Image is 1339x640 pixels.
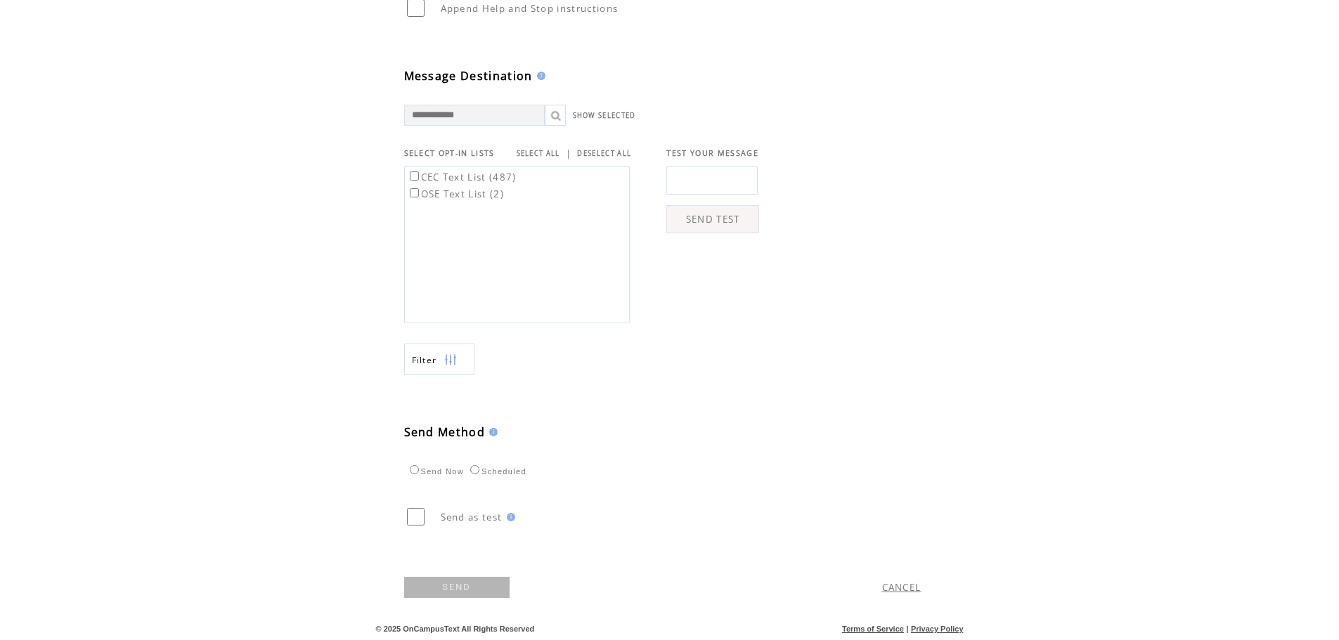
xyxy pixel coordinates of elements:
img: filters.png [444,344,457,376]
span: Show filters [412,354,437,366]
a: Privacy Policy [911,625,964,633]
span: | [566,147,571,159]
a: SHOW SELECTED [573,111,636,120]
a: Filter [404,344,474,375]
input: OSE Text List (2) [410,188,419,197]
input: CEC Text List (487) [410,171,419,181]
a: DESELECT ALL [577,149,631,158]
a: CANCEL [882,581,921,594]
label: Send Now [406,467,464,476]
img: help.gif [503,513,515,521]
img: help.gif [485,428,498,436]
a: SEND [404,577,510,598]
span: TEST YOUR MESSAGE [666,148,758,158]
span: | [906,625,908,633]
input: Send Now [410,465,419,474]
span: Send as test [441,511,503,523]
a: SEND TEST [666,205,759,233]
span: Message Destination [404,68,533,84]
span: SELECT OPT-IN LISTS [404,148,495,158]
input: Scheduled [470,465,479,474]
span: Send Method [404,424,486,440]
label: OSE Text List (2) [407,188,505,200]
label: CEC Text List (487) [407,171,517,183]
span: © 2025 OnCampusText All Rights Reserved [376,625,535,633]
label: Scheduled [467,467,526,476]
span: Append Help and Stop instructions [441,2,619,15]
a: Terms of Service [842,625,904,633]
a: SELECT ALL [517,149,560,158]
img: help.gif [533,72,545,80]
